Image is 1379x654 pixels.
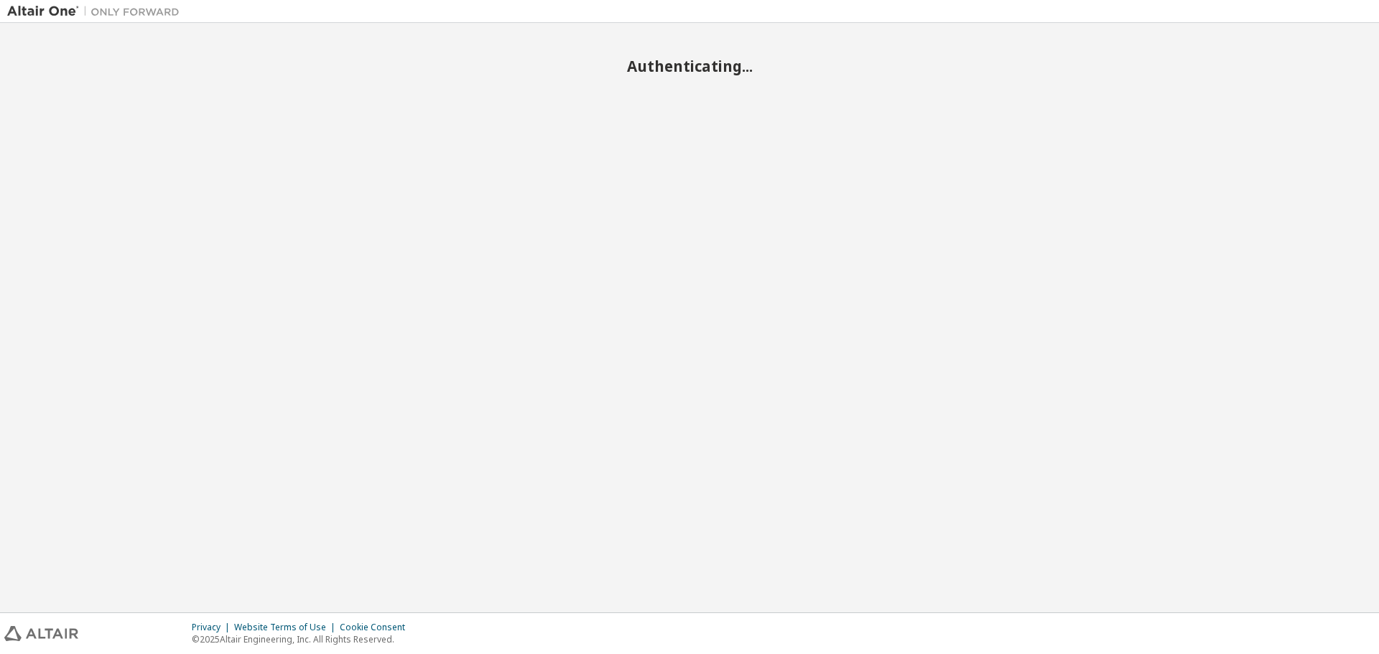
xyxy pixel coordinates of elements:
img: Altair One [7,4,187,19]
img: altair_logo.svg [4,626,78,641]
div: Website Terms of Use [234,622,340,633]
div: Privacy [192,622,234,633]
p: © 2025 Altair Engineering, Inc. All Rights Reserved. [192,633,414,645]
div: Cookie Consent [340,622,414,633]
h2: Authenticating... [7,57,1372,75]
